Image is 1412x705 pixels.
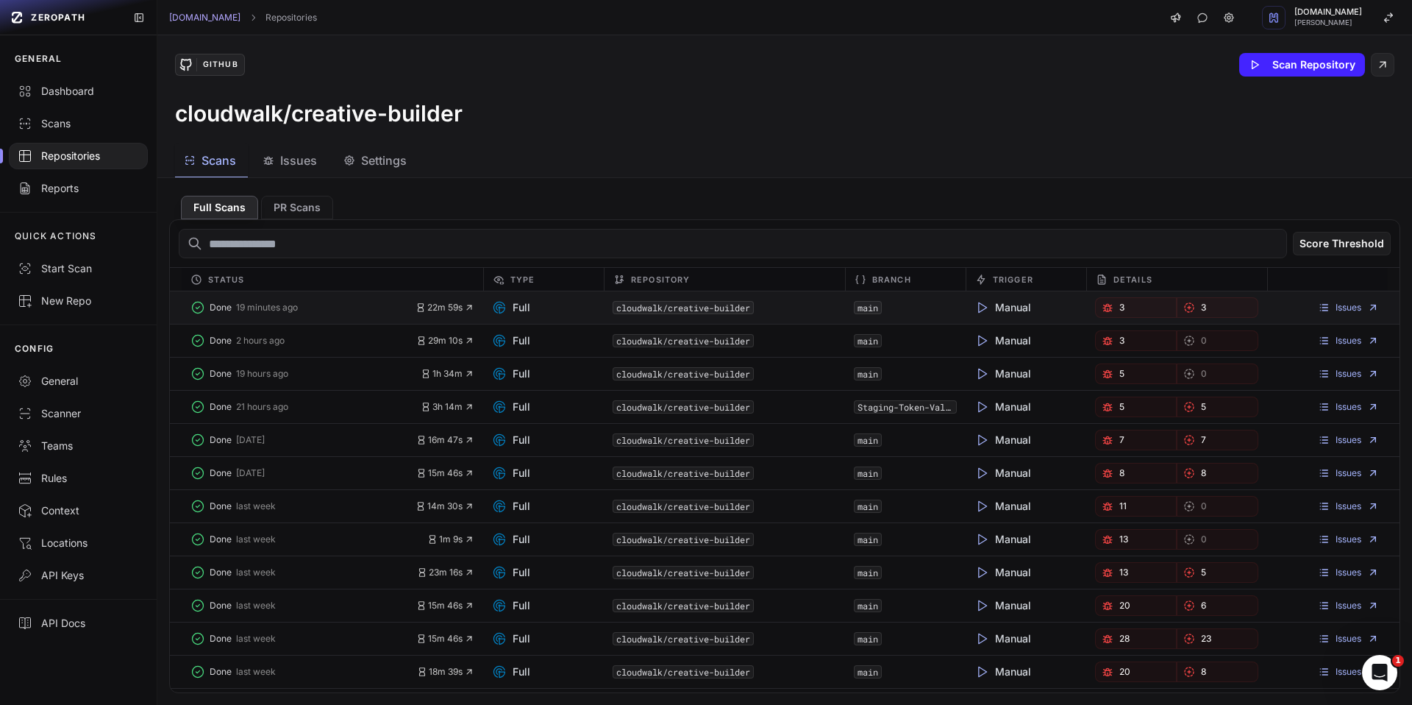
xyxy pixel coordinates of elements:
button: Done [DATE] [190,430,416,450]
button: Done 21 hours ago [190,397,421,417]
a: main [857,500,878,512]
button: 14m 30s [416,500,474,512]
a: 3 [1095,330,1177,351]
button: 28 [1095,628,1177,649]
div: Rules [18,471,139,486]
span: [DATE] [236,467,265,479]
span: Full [492,532,530,547]
button: 15m 46s [416,467,474,479]
span: Manual [974,300,1031,315]
button: 8 [1177,662,1258,682]
div: Start Scan [18,261,139,276]
div: Done 19 hours ago 1h 34m Full cloudwalk/creative-builder main Manual 5 0 Issues [170,357,1399,390]
span: Manual [974,400,1031,414]
span: Full [492,400,530,414]
span: 6 [1201,600,1206,612]
a: main [857,467,878,479]
span: [DOMAIN_NAME] [1294,8,1362,16]
div: Done 19 minutes ago 22m 59s Full cloudwalk/creative-builder main Manual 3 3 Issues [170,291,1399,324]
button: 3 [1095,297,1177,318]
button: 13 [1095,529,1177,550]
span: 23 [1201,633,1211,645]
button: Done 19 hours ago [190,364,421,384]
button: 8 [1095,463,1177,483]
a: 5 [1095,364,1177,384]
button: 15m 46s [416,600,474,612]
div: Teams [18,439,139,453]
span: 13 [1119,567,1128,578]
a: main [857,600,878,612]
a: Issues [1318,302,1379,313]
a: Staging-Token-Validation-Bypass [857,401,1017,413]
iframe: Intercom live chat [1362,655,1397,690]
button: Done 2 hours ago [190,330,416,351]
button: 13 [1095,562,1177,583]
span: Done [210,633,232,645]
button: 15m 46s [416,633,474,645]
h3: cloudwalk/creative-builder [175,100,463,127]
a: Issues [1318,434,1379,446]
a: Issues [1318,467,1379,479]
span: Full [492,366,530,381]
nav: breadcrumb [169,12,317,24]
a: Issues [1318,666,1379,678]
button: Score Threshold [1293,232,1391,255]
div: Done last week 15m 46s Full cloudwalk/creative-builder main Manual 20 6 Issues [170,589,1399,622]
button: 5 [1177,562,1258,583]
span: Full [492,300,530,315]
div: Locations [18,536,139,550]
span: 23m 16s [417,567,474,578]
span: 3h 14m [421,401,474,413]
a: Issues [1318,335,1379,347]
button: 1m 9s [427,534,474,545]
a: Issues [1318,368,1379,380]
span: 0 [1201,335,1207,347]
code: cloudwalk/creative-builder [613,665,754,679]
span: 7 [1119,434,1124,446]
a: Issues [1318,534,1379,545]
span: Manual [974,499,1031,514]
span: Full [492,598,530,613]
span: Done [210,368,232,380]
span: Scans [202,152,236,169]
button: Done last week [190,562,417,583]
span: 13 [1119,534,1128,545]
span: last week [236,600,276,612]
button: 18m 39s [417,666,474,678]
button: 6 [1177,595,1258,616]
button: Done [DATE] [190,463,416,483]
span: Done [210,666,232,678]
a: Issues [1318,633,1379,645]
button: 20 [1095,662,1177,682]
span: 21 hours ago [236,401,288,413]
div: Done 2 hours ago 29m 10s Full cloudwalk/creative-builder main Manual 3 0 Issues [170,324,1399,357]
div: API Docs [18,616,139,631]
code: cloudwalk/creative-builder [613,400,754,414]
span: Manual [974,565,1031,580]
span: Done [210,567,232,578]
span: Done [210,335,232,347]
a: 7 [1177,430,1258,450]
a: main [857,534,878,545]
span: last week [236,633,276,645]
span: 16m 47s [416,434,474,446]
span: Done [210,401,232,413]
span: 8 [1119,467,1124,479]
span: Full [492,631,530,646]
a: Repositories [265,12,317,24]
a: 5 [1095,397,1177,417]
span: last week [236,500,276,512]
a: 0 [1177,529,1258,550]
button: Done last week [190,496,416,517]
a: main [857,434,878,446]
div: General [18,374,139,389]
span: Manual [974,433,1031,447]
div: Details [1086,268,1267,291]
span: Manual [974,466,1031,481]
a: main [857,567,878,578]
